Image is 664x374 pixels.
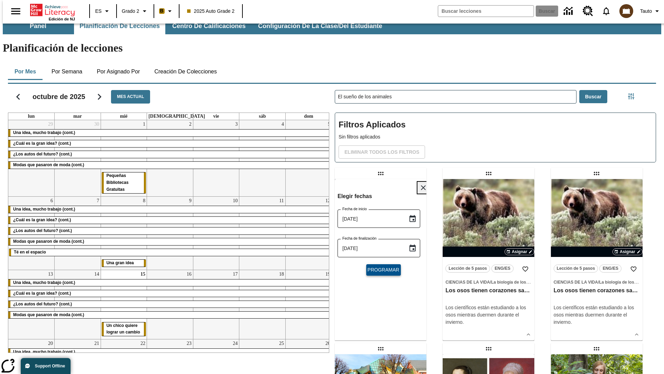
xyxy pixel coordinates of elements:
a: 25 de octubre de 2025 [278,339,285,348]
a: 15 de octubre de 2025 [139,270,147,278]
td: 19 de octubre de 2025 [285,270,332,339]
div: lesson details [335,179,426,340]
button: Por mes [8,63,43,80]
button: Ver más [523,329,534,340]
a: 16 de octubre de 2025 [185,270,193,278]
span: Modas que pasaron de moda (cont.) [13,312,84,317]
span: ¿Los autos del futuro? (cont.) [13,152,72,157]
span: Panel [30,22,46,30]
button: Perfil/Configuración [637,5,664,17]
span: Grado 2 [122,8,139,15]
input: Buscar lecciones [335,90,576,103]
a: 11 de octubre de 2025 [278,197,285,205]
div: ¿Los autos del futuro? (cont.) [8,228,332,234]
a: 14 de octubre de 2025 [93,270,101,278]
a: 8 de octubre de 2025 [141,197,147,205]
div: Una gran idea [102,260,146,267]
div: Una idea, mucho trabajo (cont.) [8,206,332,213]
a: viernes [212,113,220,120]
span: Edición de NJ [49,17,75,21]
span: ENG/ES [495,265,510,272]
div: ¿Los autos del futuro? (cont.) [8,151,332,158]
button: Asignar Elegir fechas [612,248,643,255]
div: Modas que pasaron de moda (cont.) [8,162,332,169]
button: Buscar [579,90,607,104]
span: Asignar [512,249,527,255]
div: Lección arrastrable: Los osos tienen corazones sanos, pero ¿por qué? [591,168,602,179]
a: 18 de octubre de 2025 [278,270,285,278]
td: 17 de octubre de 2025 [193,270,239,339]
div: ¿Cuál es la gran idea? (cont.) [8,140,332,147]
button: Añadir a mis Favoritas [627,263,640,275]
span: La biología de los sistemas humanos y la salud [491,280,585,285]
span: Un chico quiere lograr un cambio [107,323,140,335]
a: 22 de octubre de 2025 [139,339,147,348]
div: Portada [30,2,75,21]
div: Lección arrastrable: Los osos tienen corazones sanos, pero ¿por qué? [483,168,494,179]
a: 13 de octubre de 2025 [47,270,54,278]
button: Por semana [46,63,88,80]
div: ¿Cuál es la gran idea? (cont.) [8,217,332,224]
button: Support Offline [21,358,71,374]
a: lunes [27,113,36,120]
span: Centro de calificaciones [172,22,246,30]
h3: Los osos tienen corazones sanos, pero ¿por qué? [445,287,532,294]
span: ¿Cuál es la gran idea? (cont.) [13,291,71,296]
span: Pequeñas Bibliotecas Gratuitas [107,173,129,192]
a: 10 de octubre de 2025 [231,197,239,205]
a: domingo [303,113,314,120]
div: Lección arrastrable: Mujeres notables de la Ilustración [483,343,494,354]
a: 6 de octubre de 2025 [49,197,54,205]
span: Una gran idea [107,260,134,265]
a: 7 de octubre de 2025 [95,197,101,205]
a: 24 de octubre de 2025 [231,339,239,348]
span: Té en el espacio [14,250,46,255]
div: Una idea, mucho trabajo (cont.) [8,279,332,286]
a: martes [72,113,83,120]
a: jueves [147,113,206,120]
td: 13 de octubre de 2025 [8,270,55,339]
button: Abrir el menú lateral [6,1,26,21]
a: 4 de octubre de 2025 [280,120,285,128]
div: Modas que pasaron de moda (cont.) [8,238,332,245]
span: Lección de 5 pasos [449,265,487,272]
td: 15 de octubre de 2025 [101,270,147,339]
button: Cerrar [417,182,429,194]
div: lesson details [443,179,534,340]
img: avatar image [619,4,633,18]
span: Programar [368,266,399,274]
span: 2025 Auto Grade 2 [187,8,235,15]
button: Choose date, selected date is 15 oct 2025 [406,212,419,226]
button: Menú lateral de filtros [624,89,638,103]
span: ¿Cuál es la gran idea? (cont.) [13,141,71,146]
a: Centro de información [560,2,579,21]
span: Planificación de lecciones [80,22,160,30]
a: 19 de octubre de 2025 [324,270,332,278]
button: Programar [366,264,401,276]
h3: Los osos tienen corazones sanos, pero ¿por qué? [554,287,640,294]
a: 3 de octubre de 2025 [234,120,239,128]
div: Lección arrastrable: La doctora de los perezosos [591,343,602,354]
button: Configuración de la clase/del estudiante [252,18,388,34]
span: ¿Cuál es la gran idea? (cont.) [13,217,71,222]
span: B [160,7,164,15]
div: Filtros Aplicados [335,113,656,162]
a: Notificaciones [597,2,615,20]
a: miércoles [119,113,129,120]
button: Panel [3,18,73,34]
a: 20 de octubre de 2025 [47,339,54,348]
button: Añadir a mis Favoritas [519,263,532,275]
button: ENG/ES [491,265,514,273]
span: Tauto [640,8,652,15]
button: Seguir [91,88,108,106]
p: Los científicos están estudiando a los osos mientras duermen durante el invierno. [445,304,532,326]
a: 9 de octubre de 2025 [188,197,193,205]
span: Modas que pasaron de moda (cont.) [13,162,84,167]
button: Lección de 5 pasos [445,265,490,273]
button: Choose date, selected date is 15 oct 2025 [406,241,419,255]
h6: Elegir fechas [338,192,429,201]
label: Fecha de finalización [342,236,377,241]
div: Lección arrastrable: Los edificios más extraños del mundo [375,343,386,354]
input: Buscar campo [438,6,534,17]
span: / [490,280,491,285]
